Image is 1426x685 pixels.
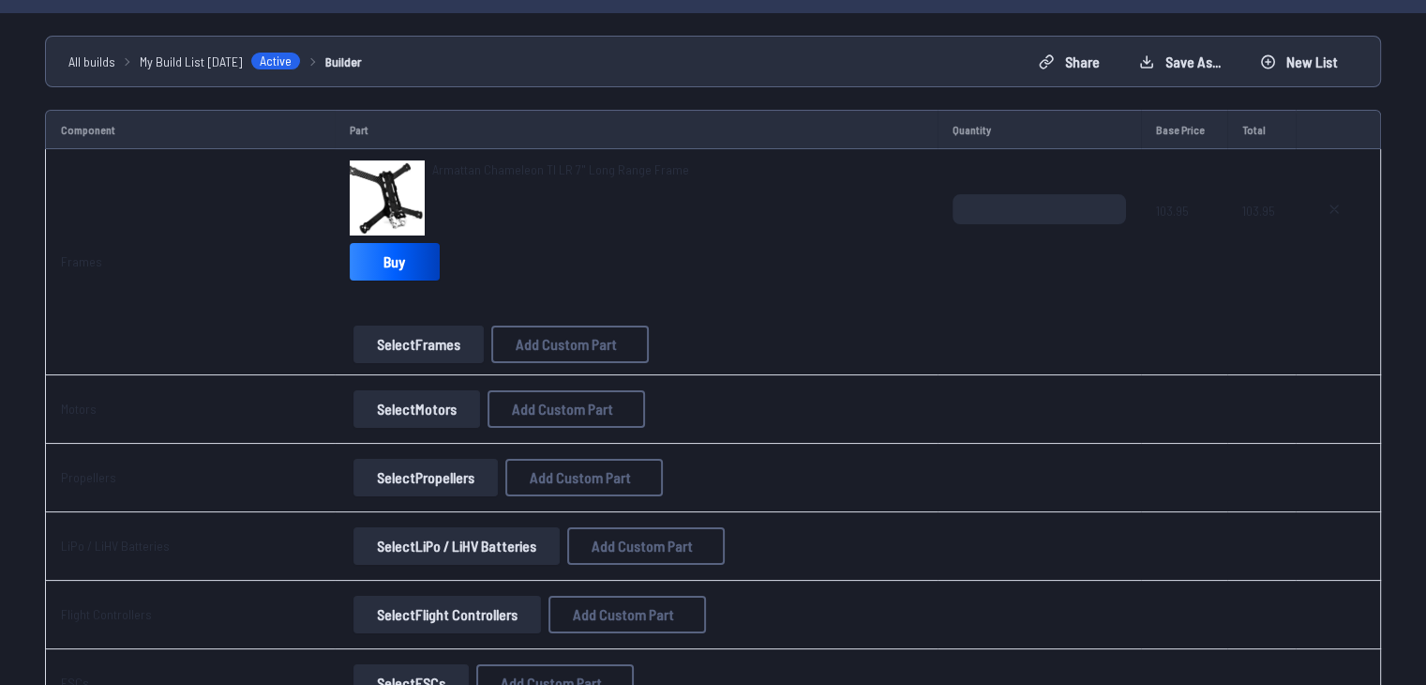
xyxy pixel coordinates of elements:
span: Active [250,52,301,70]
td: Total [1227,110,1296,149]
button: Add Custom Part [491,326,649,363]
a: Propellers [61,469,116,485]
img: image [350,160,425,236]
a: LiPo / LiHV Batteries [61,538,170,554]
td: Component [45,110,335,149]
button: Share [1023,47,1116,77]
a: Buy [350,243,440,281]
td: Base Price [1141,110,1227,149]
button: Add Custom Part [567,527,725,565]
span: Add Custom Part [573,607,674,622]
a: My Build List [DATE]Active [140,52,301,71]
span: Add Custom Part [512,402,613,417]
span: 103.95 [1156,194,1212,284]
button: SelectPropellers [353,459,498,496]
a: All builds [68,52,115,71]
a: SelectFlight Controllers [350,596,545,633]
a: Frames [61,253,102,269]
a: Armattan Chameleon TI LR 7" Long Range Frame [432,160,689,179]
button: Save as... [1123,47,1237,77]
td: Part [335,110,938,149]
span: 103.95 [1242,194,1281,284]
a: SelectMotors [350,390,484,428]
span: Add Custom Part [592,539,693,554]
a: Builder [325,52,362,71]
button: SelectMotors [353,390,480,428]
a: Motors [61,401,97,417]
button: SelectLiPo / LiHV Batteries [353,527,560,565]
button: Add Custom Part [488,390,645,428]
span: Add Custom Part [516,337,617,352]
button: Add Custom Part [548,596,706,633]
a: SelectPropellers [350,459,502,496]
span: Add Custom Part [530,470,631,485]
a: SelectLiPo / LiHV Batteries [350,527,563,565]
button: New List [1244,47,1354,77]
a: SelectFrames [350,326,488,363]
button: SelectFlight Controllers [353,596,541,633]
button: Add Custom Part [505,459,663,496]
span: My Build List [DATE] [140,52,243,71]
button: SelectFrames [353,326,484,363]
span: Armattan Chameleon TI LR 7" Long Range Frame [432,161,689,177]
a: Flight Controllers [61,606,152,622]
td: Quantity [938,110,1141,149]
